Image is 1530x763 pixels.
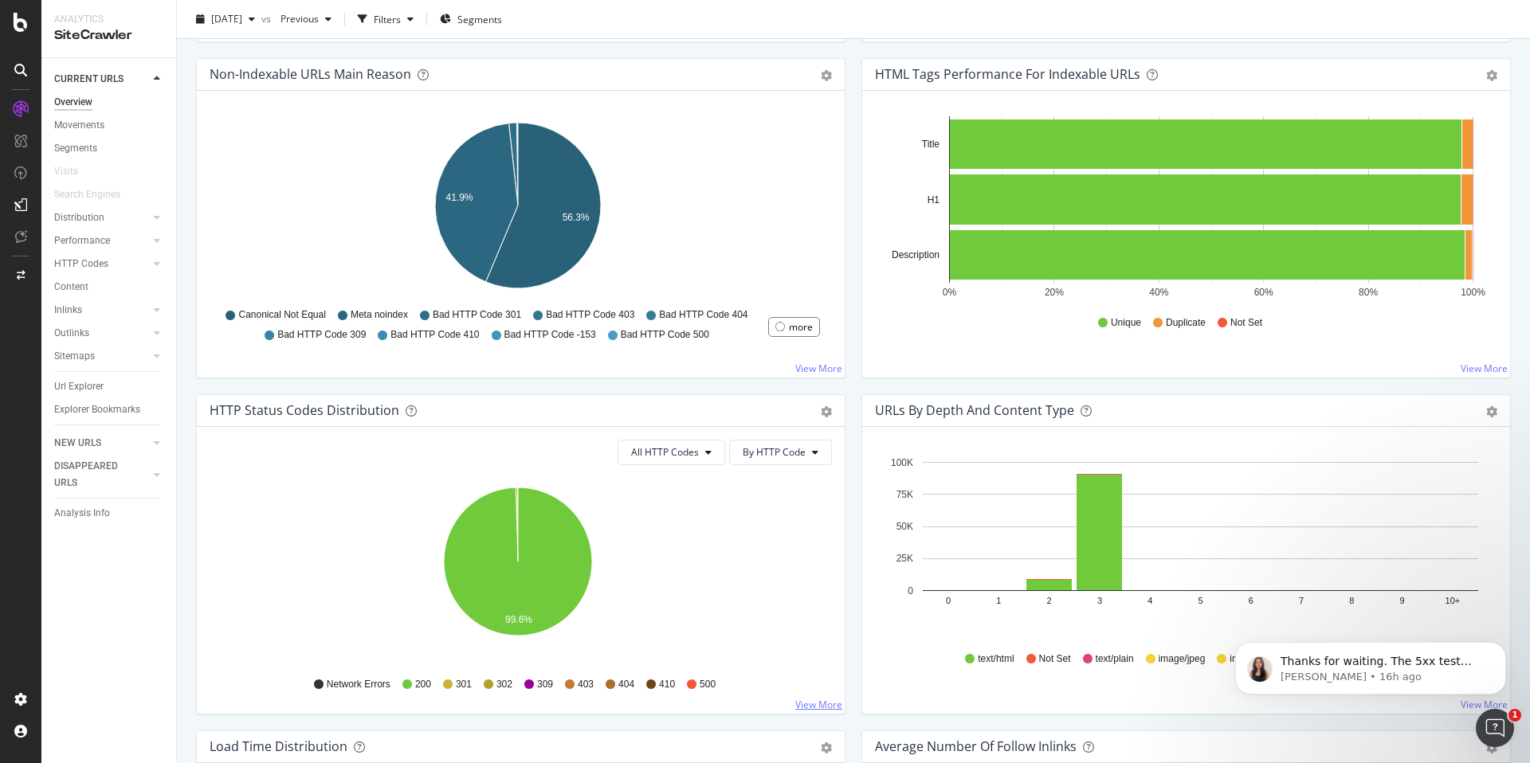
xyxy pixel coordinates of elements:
a: Segments [54,140,165,157]
a: Sitemaps [54,348,149,365]
text: 0 [908,585,913,597]
button: Segments [433,6,508,32]
div: SiteCrawler [54,26,163,45]
div: Average Number of Follow Inlinks [875,738,1077,754]
a: HTTP Codes [54,256,149,272]
span: Bad HTTP Code 309 [277,328,366,342]
div: gear [1486,70,1497,81]
span: Bad HTTP Code 410 [390,328,479,342]
text: 80% [1359,287,1378,298]
div: A chart. [210,478,826,663]
text: 40% [1149,287,1168,298]
text: 3 [1097,596,1102,605]
span: Not Set [1039,652,1071,666]
span: 2025 Aug. 15th [211,12,242,25]
div: Load Time Distribution [210,738,347,754]
span: 309 [537,678,553,691]
span: text/html [978,652,1014,666]
a: Performance [54,233,149,249]
a: DISAPPEARED URLS [54,458,149,491]
div: Url Explorer [54,378,104,395]
span: Canonical Not Equal [238,308,325,322]
text: 56.3% [563,212,590,223]
a: Overview [54,94,165,111]
div: HTTP Status Codes Distribution [210,402,399,418]
div: gear [821,406,832,417]
a: NEW URLS [54,435,149,452]
span: Network Errors [327,678,390,691]
text: H1 [928,194,940,205]
div: CURRENT URLS [54,71,124,88]
div: Overview [54,94,92,111]
span: 200 [415,678,431,691]
div: Content [54,279,88,295]
span: Meta noindex [351,308,408,322]
div: Inlinks [54,302,82,319]
span: Bad HTTP Code 403 [546,308,634,322]
text: 0% [943,287,957,298]
div: gear [821,742,832,753]
text: 75K [896,489,913,500]
text: 2 [1047,596,1052,605]
div: Performance [54,233,110,249]
span: Previous [274,12,319,25]
div: Sitemaps [54,348,95,365]
button: By HTTP Code [729,440,832,465]
text: 99.6% [505,614,532,625]
a: View More [795,698,842,711]
div: URLs by Depth and Content Type [875,402,1074,418]
span: image/jpeg [1159,652,1206,666]
text: 50K [896,521,913,532]
div: Distribution [54,209,104,226]
text: 100K [891,457,913,468]
span: Not Set [1230,316,1262,330]
svg: A chart. [875,116,1492,301]
span: 500 [700,678,716,691]
div: Analysis Info [54,505,110,522]
a: Content [54,279,165,295]
div: Segments [54,140,97,157]
span: 301 [456,678,472,691]
div: Filters [374,12,401,25]
a: Movements [54,117,165,134]
text: 8 [1349,596,1354,605]
span: vs [261,12,274,25]
a: Visits [54,163,94,180]
svg: A chart. [875,452,1492,637]
svg: A chart. [210,116,826,301]
a: CURRENT URLS [54,71,149,88]
span: Bad HTTP Code 500 [621,328,709,342]
text: 4 [1147,596,1152,605]
span: text/plain [1096,652,1134,666]
div: Non-Indexable URLs Main Reason [210,66,411,82]
span: Duplicate [1166,316,1206,330]
a: View More [795,362,842,375]
span: 1 [1508,709,1521,722]
a: View More [1461,362,1508,375]
span: All HTTP Codes [631,445,699,459]
div: gear [1486,406,1497,417]
text: 9 [1400,596,1405,605]
button: Previous [274,6,338,32]
span: By HTTP Code [743,445,806,459]
text: 41.9% [446,192,473,203]
text: Description [892,249,940,260]
span: 302 [496,678,512,691]
text: 1 [996,596,1001,605]
span: 404 [618,678,634,691]
text: 0 [946,596,951,605]
a: Search Engines [54,186,136,203]
text: 60% [1254,287,1273,298]
text: 6 [1249,596,1253,605]
text: 10+ [1446,596,1461,605]
div: Outlinks [54,325,89,342]
div: HTTP Codes [54,256,108,272]
span: Bad HTTP Code -153 [504,328,596,342]
div: Analytics [54,13,163,26]
a: Distribution [54,209,149,226]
